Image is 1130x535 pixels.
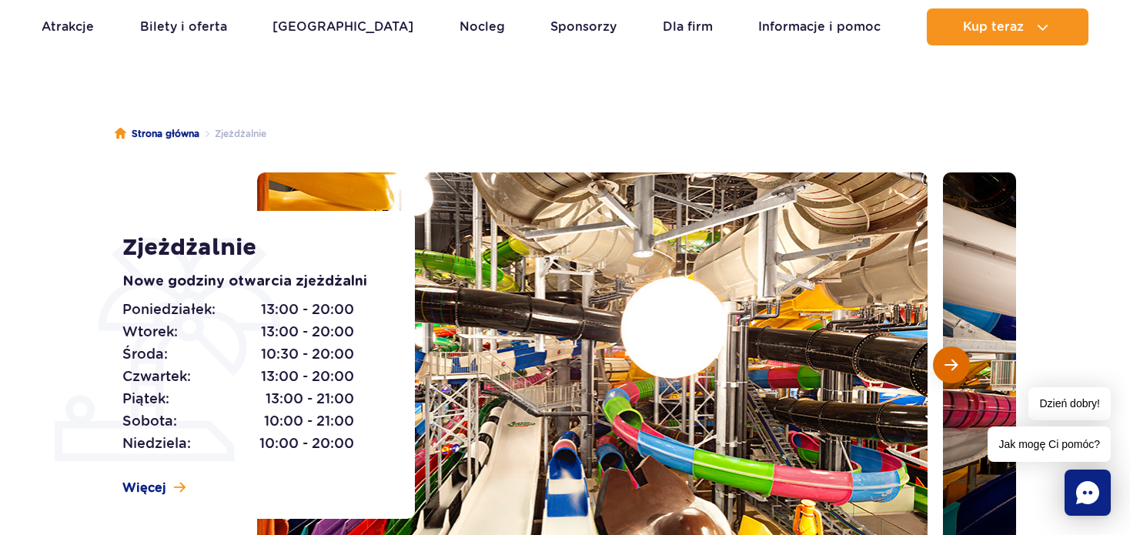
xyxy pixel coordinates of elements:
[266,388,354,410] span: 13:00 - 21:00
[122,234,380,262] h1: Zjeżdżalnie
[140,8,227,45] a: Bilety i oferta
[550,8,617,45] a: Sponsorzy
[259,433,354,454] span: 10:00 - 20:00
[264,410,354,432] span: 10:00 - 21:00
[122,343,168,365] span: Środa:
[199,126,266,142] li: Zjeżdżalnie
[272,8,413,45] a: [GEOGRAPHIC_DATA]
[988,426,1111,462] span: Jak mogę Ci pomóc?
[122,433,191,454] span: Niedziela:
[1028,387,1111,420] span: Dzień dobry!
[261,343,354,365] span: 10:30 - 20:00
[963,20,1024,34] span: Kup teraz
[122,410,177,432] span: Sobota:
[261,366,354,387] span: 13:00 - 20:00
[460,8,505,45] a: Nocleg
[261,299,354,320] span: 13:00 - 20:00
[122,271,380,293] p: Nowe godziny otwarcia zjeżdżalni
[122,480,166,497] span: Więcej
[933,346,970,383] button: Następny slajd
[758,8,881,45] a: Informacje i pomoc
[663,8,713,45] a: Dla firm
[122,366,191,387] span: Czwartek:
[122,321,178,343] span: Wtorek:
[122,480,186,497] a: Więcej
[1065,470,1111,516] div: Chat
[42,8,94,45] a: Atrakcje
[122,299,216,320] span: Poniedziałek:
[261,321,354,343] span: 13:00 - 20:00
[122,388,169,410] span: Piątek:
[927,8,1088,45] button: Kup teraz
[115,126,199,142] a: Strona główna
